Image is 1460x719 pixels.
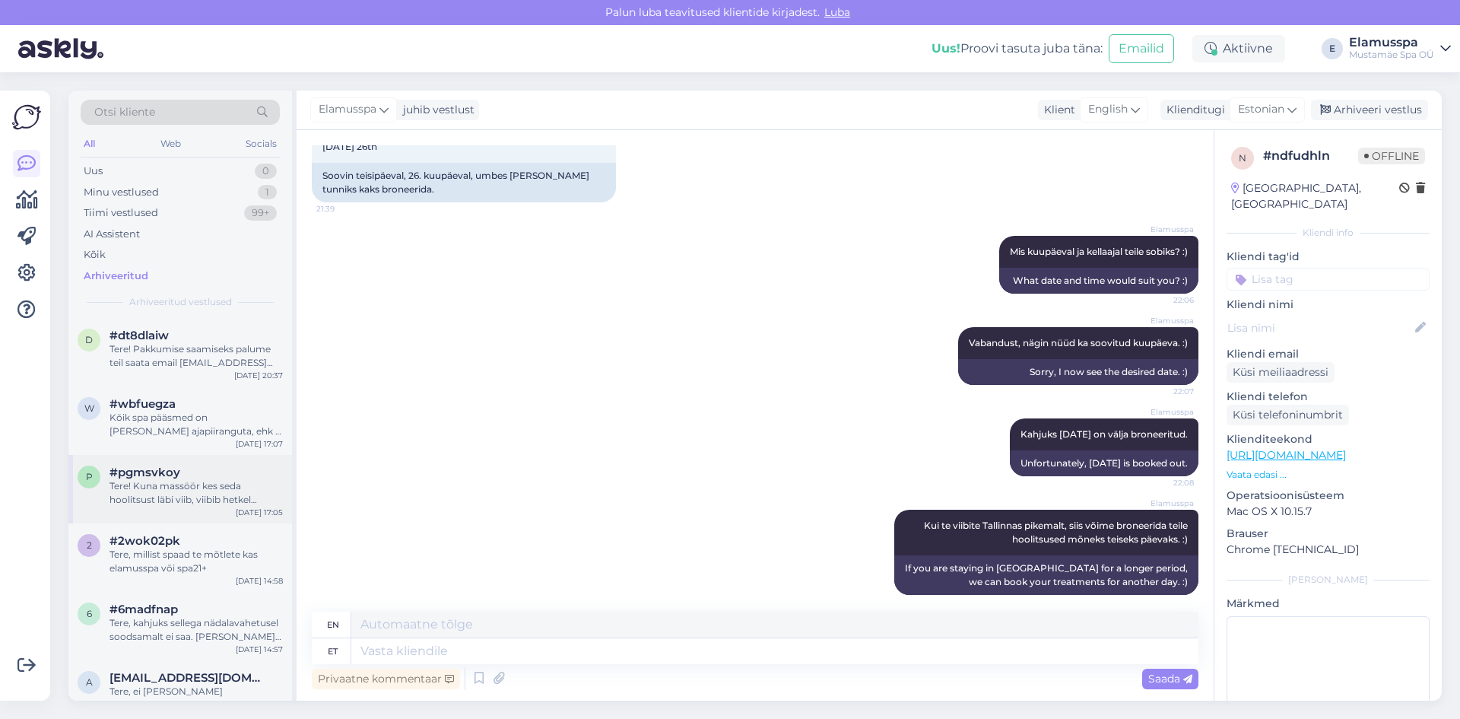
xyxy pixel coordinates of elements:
p: Klienditeekond [1227,431,1430,447]
div: [DATE] 20:37 [234,370,283,381]
div: Soovin teisipäeval, 26. kuupäeval, umbes [PERSON_NAME] tunniks kaks broneerida. [312,163,616,202]
a: ElamusspaMustamäe Spa OÜ [1349,37,1451,61]
span: Elamusspa [1137,315,1194,326]
p: Kliendi nimi [1227,297,1430,313]
div: Mustamäe Spa OÜ [1349,49,1434,61]
span: n [1239,152,1246,164]
div: Kliendi info [1227,226,1430,240]
span: 21:39 [316,203,373,215]
span: Estonian [1238,101,1284,118]
div: [GEOGRAPHIC_DATA], [GEOGRAPHIC_DATA] [1231,180,1399,212]
span: a [86,676,93,688]
div: All [81,134,98,154]
span: 23:06 [1137,596,1194,607]
div: Privaatne kommentaar [312,669,460,689]
div: Arhiveeri vestlus [1311,100,1428,120]
a: [URL][DOMAIN_NAME] [1227,448,1346,462]
div: 0 [255,164,277,179]
div: et [328,638,338,664]
div: [PERSON_NAME] [1227,573,1430,587]
span: Saada [1148,672,1192,686]
div: AI Assistent [84,227,140,242]
p: Kliendi tag'id [1227,249,1430,265]
div: Uus [84,164,103,179]
div: 1 [258,185,277,200]
div: Aktiivne [1192,35,1285,62]
div: [DATE] 14:36 [236,698,283,710]
span: #2wok02pk [109,534,180,548]
p: Märkmed [1227,596,1430,612]
span: Otsi kliente [94,104,155,120]
div: juhib vestlust [397,102,474,118]
input: Lisa tag [1227,268,1430,291]
button: Emailid [1109,34,1174,63]
span: English [1088,101,1128,118]
span: Elamusspa [319,101,376,118]
span: Kui te viibite Tallinnas pikemalt, siis võime broneerida teile hoolitsused mõneks teiseks päevaks... [924,520,1190,545]
div: What date and time would suit you? :) [999,268,1198,294]
p: Vaata edasi ... [1227,468,1430,482]
div: E [1322,38,1343,59]
p: Kliendi telefon [1227,389,1430,405]
div: Klienditugi [1160,102,1225,118]
span: Mis kuupäeval ja kellaajal teile sobiks? :) [1010,246,1188,257]
span: 22:08 [1137,477,1194,488]
div: [DATE] 14:58 [236,575,283,587]
span: 6 [87,608,92,619]
div: Minu vestlused [84,185,159,200]
div: Tere! Kuna massöör kes seda hoolitsust läbi viib, viibib hetkel puhkusel. :) [109,479,283,507]
span: Elamusspa [1137,406,1194,418]
p: Brauser [1227,526,1430,542]
span: #pgmsvkoy [109,466,180,479]
span: 22:06 [1137,294,1194,306]
span: p [86,471,93,482]
span: aljona.berngard@gmail.com [109,671,268,685]
div: Tere, kahjuks sellega nädalavahetusel soodsamalt ei saa. [PERSON_NAME] kinkekaarti [PERSON_NAME] ... [109,616,283,644]
div: Tiimi vestlused [84,205,158,221]
p: Operatsioonisüsteem [1227,488,1430,504]
span: Elamusspa [1137,224,1194,235]
span: Elamusspa [1137,498,1194,509]
div: If you are staying in [GEOGRAPHIC_DATA] for a longer period, we can book your treatments for anot... [894,555,1198,595]
p: Chrome [TECHNICAL_ID] [1227,542,1430,558]
p: Kliendi email [1227,346,1430,362]
div: Kõik [84,247,106,262]
span: d [85,334,93,345]
div: [DATE] 17:07 [236,438,283,450]
span: 22:07 [1137,386,1194,397]
div: Kõik spa pääsmed on [PERSON_NAME] ajapiiranguta, ehk ei pea topelt maksma. :) [109,411,283,438]
b: Uus! [932,41,960,56]
div: Elamusspa [1349,37,1434,49]
span: 2 [87,539,92,551]
div: Proovi tasuta juba täna: [932,40,1103,58]
img: Askly Logo [12,103,41,132]
div: Web [157,134,184,154]
div: [DATE] 14:57 [236,644,283,655]
div: Tere, millist spaad te mõtlete kas elamusspa või spa21+ [109,548,283,575]
span: Arhiveeritud vestlused [129,295,232,309]
div: Klient [1038,102,1075,118]
div: Küsi telefoninumbrit [1227,405,1349,425]
span: #dt8dlaiw [109,329,169,342]
span: Offline [1358,148,1425,164]
span: #6madfnap [109,603,178,616]
div: Unfortunately, [DATE] is booked out. [1010,450,1198,476]
span: Kahjuks [DATE] on välja broneeritud. [1020,428,1188,440]
div: Tere! Pakkumise saamiseks palume teil saata email [EMAIL_ADDRESS][DOMAIN_NAME] :) [109,342,283,370]
div: 99+ [244,205,277,221]
span: w [84,402,94,414]
div: Tere, ei [PERSON_NAME] [109,685,283,698]
span: Vabandust, nägin nüüd ka soovitud kuupäeva. :) [969,337,1188,348]
div: [DATE] 17:05 [236,507,283,518]
div: Arhiveeritud [84,269,148,284]
div: en [327,612,339,638]
div: # ndfudhln [1263,147,1358,165]
div: Socials [243,134,280,154]
input: Lisa nimi [1227,320,1412,336]
div: Sorry, I now see the desired date. :) [958,359,1198,385]
p: Mac OS X 10.15.7 [1227,504,1430,520]
span: Luba [820,5,855,19]
div: Küsi meiliaadressi [1227,362,1335,383]
span: #wbfuegza [109,397,176,411]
